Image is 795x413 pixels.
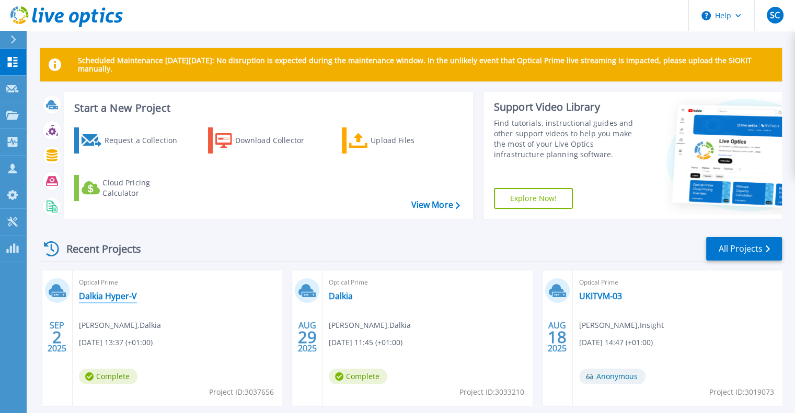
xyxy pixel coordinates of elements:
[579,320,664,331] span: [PERSON_NAME] , Insight
[329,369,387,384] span: Complete
[548,333,567,341] span: 18
[770,11,780,19] span: SC
[104,130,188,151] div: Request a Collection
[329,337,402,348] span: [DATE] 11:45 (+01:00)
[79,291,137,301] a: Dalkia Hyper-V
[209,386,274,398] span: Project ID: 3037656
[342,127,458,154] a: Upload Files
[579,277,776,288] span: Optical Prime
[52,333,62,341] span: 2
[329,277,525,288] span: Optical Prime
[547,318,567,356] div: AUG 2025
[459,386,524,398] span: Project ID: 3033210
[208,127,325,154] a: Download Collector
[235,130,319,151] div: Download Collector
[709,386,774,398] span: Project ID: 3019073
[579,291,622,301] a: UKITVM-03
[297,318,317,356] div: AUG 2025
[79,369,137,384] span: Complete
[494,100,644,114] div: Support Video Library
[579,337,653,348] span: [DATE] 14:47 (+01:00)
[329,291,353,301] a: Dalkia
[411,200,459,210] a: View More
[706,237,782,261] a: All Projects
[47,318,67,356] div: SEP 2025
[494,118,644,160] div: Find tutorials, instructional guides and other support videos to help you make the most of your L...
[494,188,573,209] a: Explore Now!
[579,369,646,384] span: Anonymous
[79,337,153,348] span: [DATE] 13:37 (+01:00)
[102,178,186,198] div: Cloud Pricing Calculator
[74,175,191,201] a: Cloud Pricing Calculator
[74,102,459,114] h3: Start a New Project
[79,277,275,288] span: Optical Prime
[74,127,191,154] a: Request a Collection
[78,56,774,73] p: Scheduled Maintenance [DATE][DATE]: No disruption is expected during the maintenance window. In t...
[371,130,454,151] div: Upload Files
[329,320,411,331] span: [PERSON_NAME] , Dalkia
[40,236,155,262] div: Recent Projects
[79,320,161,331] span: [PERSON_NAME] , Dalkia
[298,333,317,341] span: 29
